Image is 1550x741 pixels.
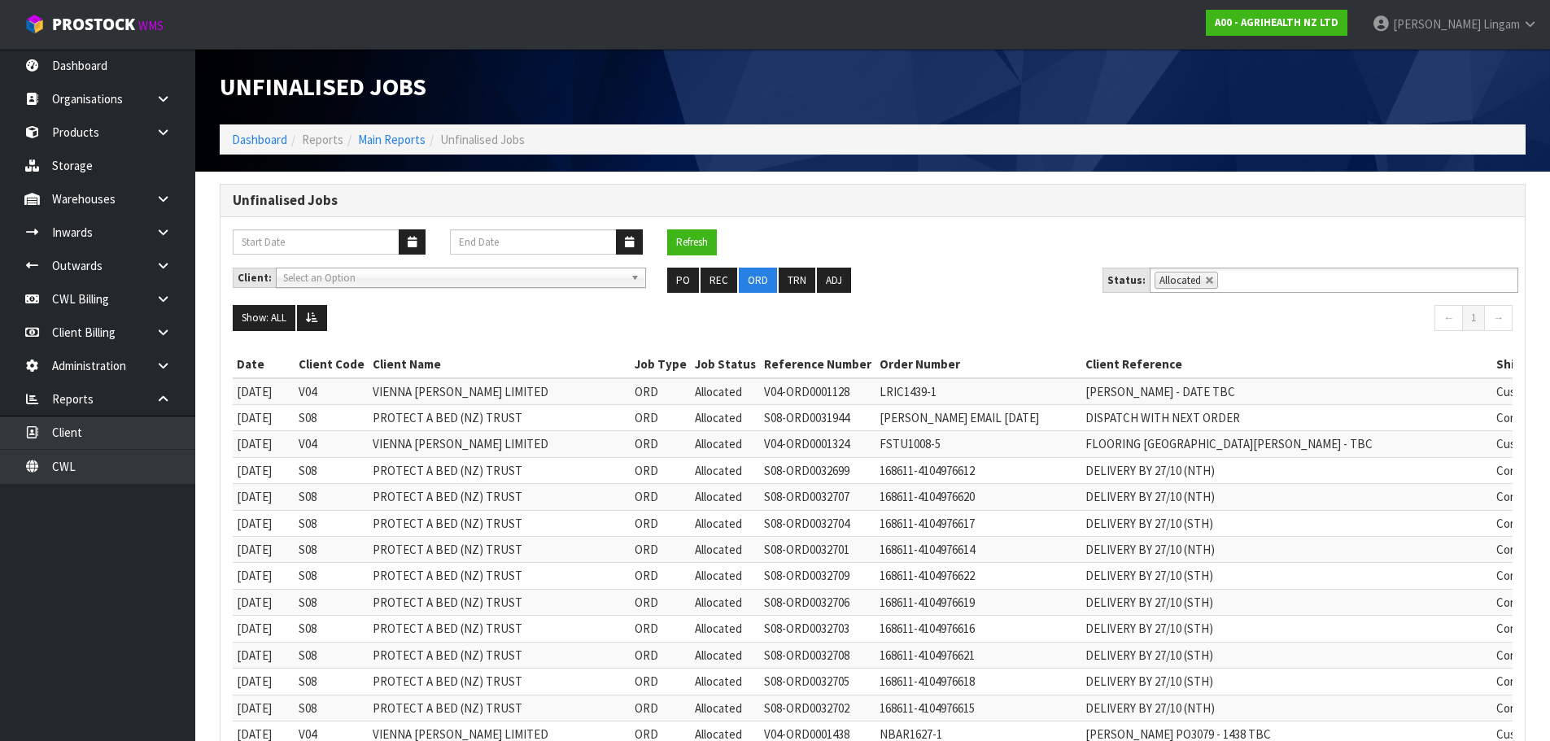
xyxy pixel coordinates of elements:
td: S08-ORD0032706 [760,589,875,615]
button: Refresh [667,229,717,255]
td: DELIVERY BY 27/10 (NTH) [1081,457,1492,483]
td: DELIVERY BY 27/10 (NTH) [1081,484,1492,510]
td: [DATE] [233,404,295,430]
h3: Unfinalised Jobs [233,193,1513,208]
td: [DATE] [233,431,295,457]
td: DELIVERY BY 27/10 (STH) [1081,563,1492,589]
button: TRN [779,268,815,294]
td: S08 [295,642,369,668]
span: Allocated [695,595,742,610]
td: PROTECT A BED (NZ) TRUST [369,642,631,668]
td: PROTECT A BED (NZ) TRUST [369,457,631,483]
td: 168611-4104976617 [875,510,1081,536]
nav: Page navigation [885,305,1513,335]
td: S08 [295,404,369,430]
span: ProStock [52,14,135,35]
button: REC [701,268,737,294]
td: [DATE] [233,589,295,615]
span: Allocated [695,436,742,451]
span: Allocated [695,384,742,399]
td: DELIVERY BY 27/10 (STH) [1081,616,1492,642]
td: DELIVERY BY 27/10 (STH) [1081,669,1492,695]
span: Select an Option [283,268,624,288]
button: ORD [739,268,777,294]
td: DELIVERY BY 27/10 (STH) [1081,510,1492,536]
td: ORD [631,616,691,642]
span: Allocated [695,542,742,557]
td: 168611-4104976622 [875,563,1081,589]
td: PROTECT A BED (NZ) TRUST [369,404,631,430]
td: ORD [631,510,691,536]
td: ORD [631,404,691,430]
td: S08 [295,537,369,563]
td: S08 [295,695,369,721]
td: LRIC1439-1 [875,378,1081,405]
td: PROTECT A BED (NZ) TRUST [369,484,631,510]
span: Allocated [695,516,742,531]
td: VIENNA [PERSON_NAME] LIMITED [369,378,631,405]
td: [DATE] [233,457,295,483]
a: Main Reports [358,132,426,147]
td: S08 [295,589,369,615]
td: S08-ORD0032703 [760,616,875,642]
th: Client Reference [1081,351,1492,377]
td: 168611-4104976615 [875,695,1081,721]
th: Client Code [295,351,369,377]
td: [DATE] [233,616,295,642]
td: [DATE] [233,642,295,668]
td: ORD [631,431,691,457]
strong: A00 - AGRIHEALTH NZ LTD [1215,15,1338,29]
td: PROTECT A BED (NZ) TRUST [369,537,631,563]
td: DELIVERY BY 27/10 (NTH) [1081,537,1492,563]
th: Job Type [631,351,691,377]
td: ORD [631,378,691,405]
td: V04 [295,378,369,405]
td: ORD [631,457,691,483]
button: ADJ [817,268,851,294]
td: PROTECT A BED (NZ) TRUST [369,510,631,536]
td: ORD [631,563,691,589]
td: S08 [295,563,369,589]
td: S08-ORD0031944 [760,404,875,430]
td: S08-ORD0032699 [760,457,875,483]
td: S08-ORD0032705 [760,669,875,695]
td: [PERSON_NAME] EMAIL [DATE] [875,404,1081,430]
td: [DATE] [233,695,295,721]
span: Unfinalised Jobs [440,132,525,147]
td: PROTECT A BED (NZ) TRUST [369,695,631,721]
td: ORD [631,695,691,721]
span: Allocated [695,700,742,716]
span: Allocated [695,489,742,504]
span: [PERSON_NAME] [1393,16,1481,32]
span: Allocated [695,621,742,636]
a: A00 - AGRIHEALTH NZ LTD [1206,10,1347,36]
td: PROTECT A BED (NZ) TRUST [369,616,631,642]
td: S08 [295,510,369,536]
td: S08 [295,669,369,695]
td: S08-ORD0032707 [760,484,875,510]
td: [DATE] [233,563,295,589]
span: Allocated [1159,273,1201,287]
a: ← [1434,305,1463,331]
span: Allocated [695,673,742,689]
strong: Client: [238,271,272,285]
span: Reports [302,132,343,147]
td: [DATE] [233,669,295,695]
input: End Date [450,229,617,255]
span: Allocated [695,410,742,425]
td: DELIVERY BY 27/10 (NTH) [1081,695,1492,721]
td: DELIVERY BY 27/10 (STH) [1081,589,1492,615]
a: Dashboard [232,132,287,147]
td: FSTU1008-5 [875,431,1081,457]
td: FLOORING [GEOGRAPHIC_DATA][PERSON_NAME] - TBC [1081,431,1492,457]
img: cube-alt.png [24,14,45,34]
span: Lingam [1483,16,1520,32]
td: V04-ORD0001128 [760,378,875,405]
td: S08-ORD0032702 [760,695,875,721]
td: S08-ORD0032709 [760,563,875,589]
td: [DATE] [233,510,295,536]
th: Order Number [875,351,1081,377]
button: PO [667,268,699,294]
td: V04-ORD0001324 [760,431,875,457]
td: VIENNA [PERSON_NAME] LIMITED [369,431,631,457]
